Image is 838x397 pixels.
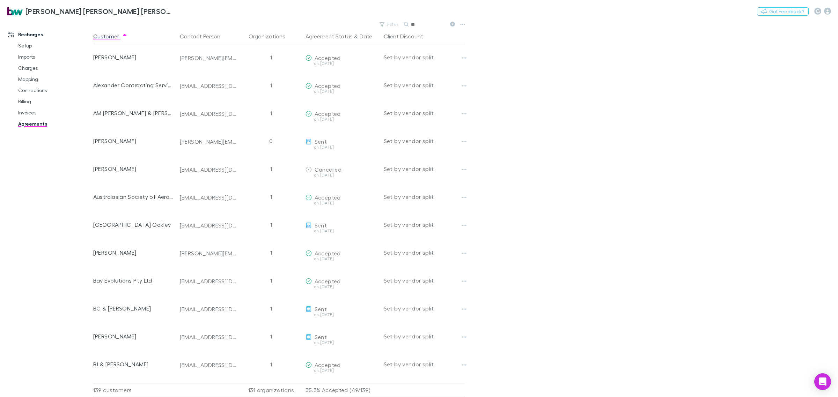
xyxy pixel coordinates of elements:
[315,110,341,117] span: Accepted
[93,294,174,322] div: BC & [PERSON_NAME]
[11,107,98,118] a: Invoices
[384,239,465,267] div: Set by vendor split
[315,166,341,173] span: Cancelled
[240,383,303,397] div: 131 organizations
[180,361,237,368] div: [EMAIL_ADDRESS][DOMAIN_NAME]
[360,29,372,43] button: Date
[180,54,237,61] div: [PERSON_NAME][EMAIL_ADDRESS][PERSON_NAME][DOMAIN_NAME]
[384,71,465,99] div: Set by vendor split
[180,334,237,340] div: [EMAIL_ADDRESS][DOMAIN_NAME]
[384,43,465,71] div: Set by vendor split
[11,62,98,74] a: Charges
[93,350,174,378] div: BJ & [PERSON_NAME]
[240,294,303,322] div: 1
[306,383,378,397] p: 35.3% Accepted (49/139)
[93,43,174,71] div: [PERSON_NAME]
[240,127,303,155] div: 0
[180,166,237,173] div: [EMAIL_ADDRESS][DOMAIN_NAME]
[306,145,378,149] div: on [DATE]
[315,138,327,145] span: Sent
[384,211,465,239] div: Set by vendor split
[93,322,174,350] div: [PERSON_NAME]
[240,99,303,127] div: 1
[11,96,98,107] a: Billing
[180,306,237,313] div: [EMAIL_ADDRESS][DOMAIN_NAME]
[315,361,341,368] span: Accepted
[11,74,98,85] a: Mapping
[240,322,303,350] div: 1
[306,117,378,121] div: on [DATE]
[180,82,237,89] div: [EMAIL_ADDRESS][DOMAIN_NAME]
[180,194,237,201] div: [EMAIL_ADDRESS][DOMAIN_NAME]
[315,222,327,229] span: Sent
[25,7,173,15] h3: [PERSON_NAME] [PERSON_NAME] [PERSON_NAME] Partners
[757,7,809,16] button: Got Feedback?
[384,294,465,322] div: Set by vendor split
[240,239,303,267] div: 1
[93,71,174,99] div: Alexander Contracting Services Pty Ltd
[93,211,174,239] div: [GEOGRAPHIC_DATA] Oakley
[180,110,237,117] div: [EMAIL_ADDRESS][DOMAIN_NAME]
[180,222,237,229] div: [EMAIL_ADDRESS][DOMAIN_NAME]
[306,340,378,345] div: on [DATE]
[384,29,432,43] button: Client Discount
[306,229,378,233] div: on [DATE]
[376,20,403,29] button: Filter
[384,99,465,127] div: Set by vendor split
[240,71,303,99] div: 1
[180,278,237,285] div: [EMAIL_ADDRESS][DOMAIN_NAME]
[315,194,341,201] span: Accepted
[240,43,303,71] div: 1
[93,267,174,294] div: Bay Evolutions Pty Ltd
[306,61,378,66] div: on [DATE]
[306,257,378,261] div: on [DATE]
[315,334,327,340] span: Sent
[306,29,353,43] button: Agreement Status
[306,173,378,177] div: on [DATE]
[3,3,177,20] a: [PERSON_NAME] [PERSON_NAME] [PERSON_NAME] Partners
[384,155,465,183] div: Set by vendor split
[240,211,303,239] div: 1
[315,278,341,284] span: Accepted
[306,368,378,373] div: on [DATE]
[1,29,98,40] a: Recharges
[93,127,174,155] div: [PERSON_NAME]
[814,373,831,390] div: Open Intercom Messenger
[240,155,303,183] div: 1
[11,51,98,62] a: Imports
[306,29,378,43] div: &
[11,118,98,129] a: Agreements
[93,183,174,211] div: Australasian Society of Aerospace Medicine Limited
[306,201,378,205] div: on [DATE]
[315,250,341,256] span: Accepted
[93,99,174,127] div: AM [PERSON_NAME] & [PERSON_NAME]
[93,29,127,43] button: Customer
[180,138,237,145] div: [PERSON_NAME][EMAIL_ADDRESS][DOMAIN_NAME]
[384,322,465,350] div: Set by vendor split
[93,383,177,397] div: 139 customers
[306,285,378,289] div: on [DATE]
[249,29,294,43] button: Organizations
[384,267,465,294] div: Set by vendor split
[93,239,174,267] div: [PERSON_NAME]
[240,350,303,378] div: 1
[180,29,229,43] button: Contact Person
[7,7,23,15] img: Brewster Walsh Waters Partners's Logo
[315,306,327,312] span: Sent
[11,40,98,51] a: Setup
[384,350,465,378] div: Set by vendor split
[315,82,341,89] span: Accepted
[384,127,465,155] div: Set by vendor split
[306,89,378,93] div: on [DATE]
[240,183,303,211] div: 1
[93,155,174,183] div: [PERSON_NAME]
[384,183,465,211] div: Set by vendor split
[306,313,378,317] div: on [DATE]
[315,54,341,61] span: Accepted
[11,85,98,96] a: Connections
[180,250,237,257] div: [PERSON_NAME][EMAIL_ADDRESS][DOMAIN_NAME]
[240,267,303,294] div: 1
